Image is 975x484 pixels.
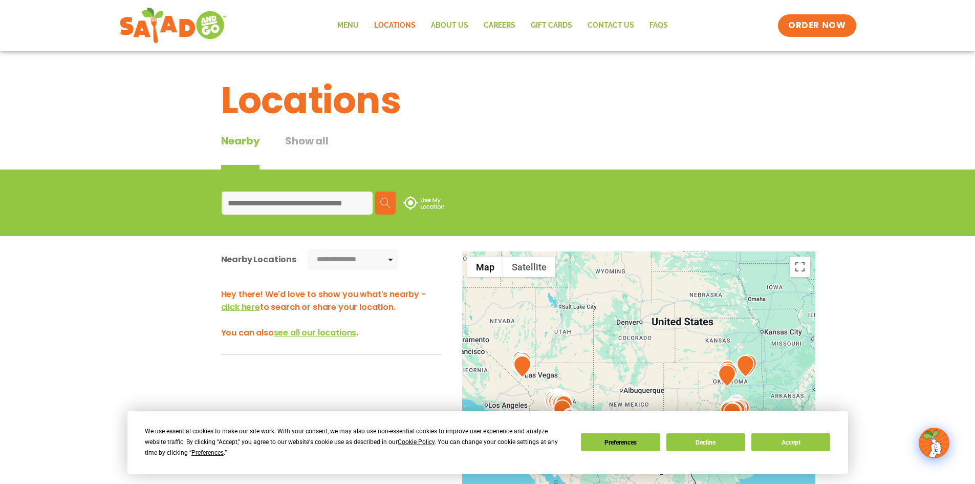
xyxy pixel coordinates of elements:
[642,14,676,37] a: FAQs
[380,198,391,208] img: search.svg
[581,433,660,451] button: Preferences
[467,257,503,277] button: Show street map
[127,411,848,474] div: Cookie Consent Prompt
[398,438,435,446] span: Cookie Policy
[274,327,357,339] span: see all our locations
[778,14,856,37] a: ORDER NOW
[221,133,354,170] div: Tabbed content
[503,257,555,277] button: Show satellite imagery
[330,14,366,37] a: Menu
[788,19,846,32] span: ORDER NOW
[285,133,328,170] button: Show all
[221,288,441,339] h3: Hey there! We'd love to show you what's nearby - to search or share your location. You can also .
[580,14,642,37] a: Contact Us
[403,196,444,210] img: use-location.svg
[790,257,810,277] button: Toggle fullscreen view
[119,5,227,46] img: new-SAG-logo-768×292
[221,133,260,170] div: Nearby
[920,429,948,457] img: wpChatIcon
[191,449,224,456] span: Preferences
[366,14,423,37] a: Locations
[221,253,296,266] div: Nearby Locations
[423,14,476,37] a: About Us
[666,433,745,451] button: Decline
[523,14,580,37] a: GIFT CARDS
[221,73,754,128] h1: Locations
[476,14,523,37] a: Careers
[145,426,569,458] div: We use essential cookies to make our site work. With your consent, we may also use non-essential ...
[221,301,260,313] span: click here
[751,433,830,451] button: Accept
[330,14,676,37] nav: Menu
